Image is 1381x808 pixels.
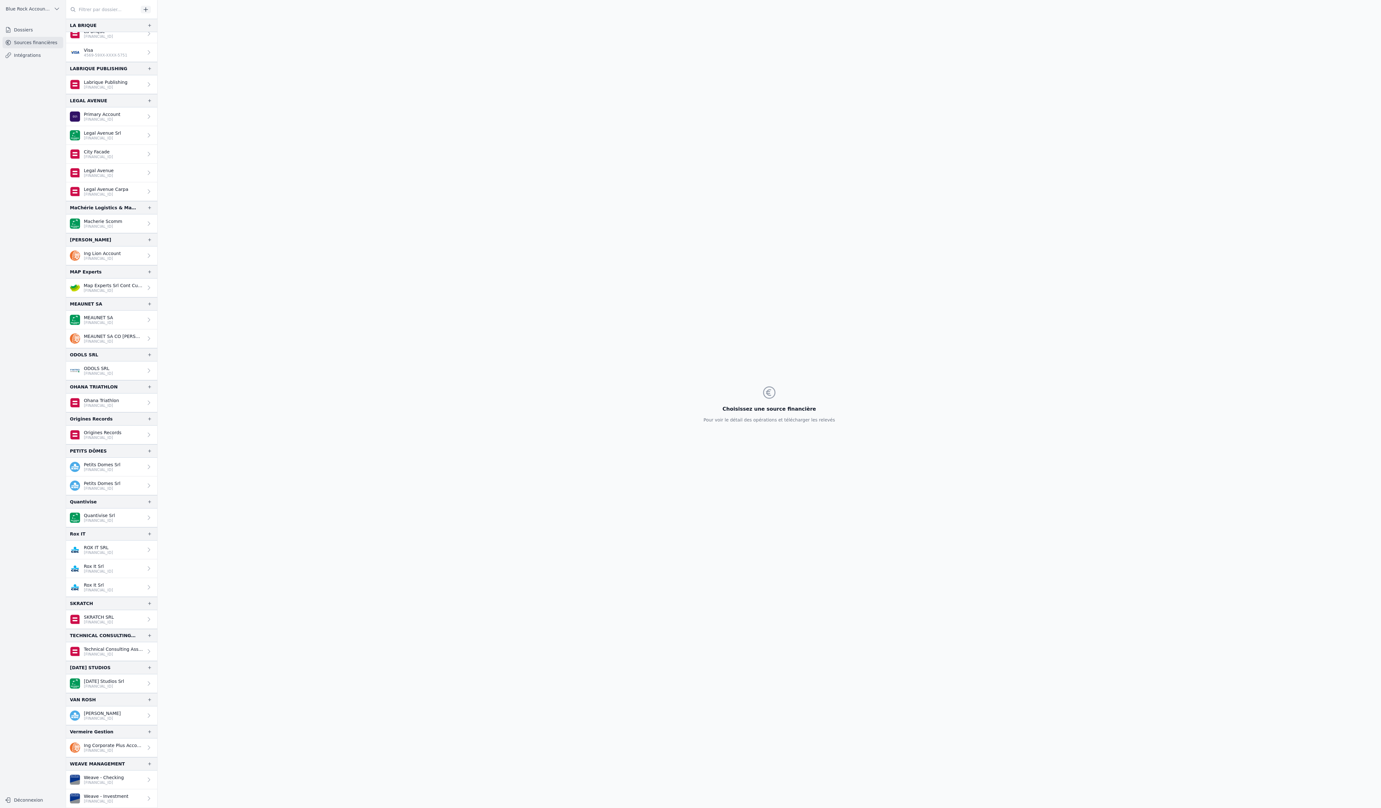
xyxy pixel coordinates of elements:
[84,320,113,325] p: [FINANCIAL_ID]
[70,728,113,736] div: Vermeire Gestion
[84,365,113,372] p: ODOLS SRL
[3,4,63,14] button: Blue Rock Accounting
[84,512,115,519] p: Quantivise Srl
[66,394,157,412] a: Ohana Triathlon [FINANCIAL_ID]
[84,218,122,225] p: Macherie Scomm
[66,426,157,444] a: Origines Records [FINANCIAL_ID]
[84,467,120,472] p: [FINANCIAL_ID]
[70,710,80,721] img: kbc.png
[66,674,157,693] a: [DATE] Studios Srl [FINANCIAL_ID]
[66,559,157,578] a: Rox It Srl [FINANCIAL_ID]
[84,461,120,468] p: Petits Domes Srl
[3,50,63,61] a: Intégrations
[84,518,115,523] p: [FINANCIAL_ID]
[70,97,107,104] div: LEGAL AVENUE
[66,279,157,297] a: Map Experts Srl Cont Curent [FINANCIAL_ID]
[84,563,113,569] p: Rox It Srl
[84,136,121,141] p: [FINANCIAL_ID]
[70,251,80,261] img: ing.png
[70,268,102,276] div: MAP Experts
[84,111,120,118] p: Primary Account
[70,47,80,57] img: visa.png
[66,458,157,476] a: Petits Domes Srl [FINANCIAL_ID]
[84,774,124,781] p: Weave - Checking
[84,748,143,753] p: [FINANCIAL_ID]
[70,398,80,408] img: belfius.png
[70,79,80,90] img: belfius.png
[70,530,85,538] div: Rox IT
[84,314,113,321] p: MEAUNET SA
[84,780,124,785] p: [FINANCIAL_ID]
[84,85,127,90] p: [FINANCIAL_ID]
[66,361,157,380] a: ODOLS SRL [FINANCIAL_ID]
[70,664,111,671] div: [DATE] STUDIOS
[84,173,114,178] p: [FINANCIAL_ID]
[84,47,127,53] p: Visa
[84,167,114,174] p: Legal Avenue
[84,716,121,721] p: [FINANCIAL_ID]
[84,550,113,555] p: [FINANCIAL_ID]
[3,795,63,805] button: Déconnexion
[84,371,113,376] p: [FINANCIAL_ID]
[84,486,120,491] p: [FINANCIAL_ID]
[66,578,157,597] a: Rox It Srl [FINANCIAL_ID]
[70,481,80,491] img: kbc.png
[66,311,157,329] a: MEAUNET SA [FINANCIAL_ID]
[84,582,113,588] p: Rox It Srl
[66,182,157,201] a: Legal Avenue Carpa [FINANCIAL_ID]
[84,793,128,799] p: Weave - Investment
[704,417,835,423] p: Pour voir le détail des opérations et télécharger les relevés
[70,283,80,293] img: crelan.png
[70,462,80,472] img: kbc.png
[704,405,835,413] h3: Choisissez une source financière
[84,130,121,136] p: Legal Avenue Srl
[84,288,143,293] p: [FINANCIAL_ID]
[84,742,143,749] p: Ing Corporate Plus Account
[84,34,113,39] p: [FINANCIAL_ID]
[66,706,157,725] a: [PERSON_NAME] [FINANCIAL_ID]
[84,678,124,684] p: [DATE] Studios Srl
[70,775,80,785] img: VAN_BREDA_JVBABE22XXX.png
[84,480,120,487] p: Petits Domes Srl
[70,300,102,308] div: MEAUNET SA
[84,652,143,657] p: [FINANCIAL_ID]
[70,315,80,325] img: BNP_BE_BUSINESS_GEBABEBB.png
[84,403,119,408] p: [FINANCIAL_ID]
[66,214,157,233] a: Macherie Scomm [FINANCIAL_ID]
[70,632,137,639] div: TECHNICAL CONSULTING ASSOCIATES
[70,168,80,178] img: belfius.png
[66,145,157,164] a: City Facade [FINANCIAL_ID]
[70,236,111,244] div: [PERSON_NAME]
[66,771,157,789] a: Weave - Checking [FINANCIAL_ID]
[70,415,113,423] div: Origines Records
[66,610,157,629] a: SKRATCH SRL [FINANCIAL_ID]
[66,75,157,94] a: Labrique Publishing [FINANCIAL_ID]
[84,397,119,404] p: Ohana Triathlon
[66,164,157,182] a: Legal Avenue [FINANCIAL_ID]
[70,563,80,574] img: CBC_CREGBEBB.png
[70,65,127,72] div: LABRIQUE PUBLISHING
[66,329,157,348] a: MEAUNET SA CO [PERSON_NAME] [FINANCIAL_ID]
[66,642,157,661] a: Technical Consulting Assoc [FINANCIAL_ID]
[84,588,113,593] p: [FINANCIAL_ID]
[6,6,51,12] span: Blue Rock Accounting
[70,743,80,753] img: ing.png
[66,24,157,43] a: La Brique [FINANCIAL_ID]
[84,250,121,257] p: Ing Lion Account
[84,614,114,620] p: SKRATCH SRL
[70,760,125,768] div: WEAVE MANAGEMENT
[84,117,120,122] p: [FINANCIAL_ID]
[70,582,80,592] img: CBC_CREGBEBB.png
[84,333,143,340] p: MEAUNET SA CO [PERSON_NAME]
[70,219,80,229] img: BNP_BE_BUSINESS_GEBABEBB.png
[66,246,157,265] a: Ing Lion Account [FINANCIAL_ID]
[70,678,80,689] img: BNP_BE_BUSINESS_GEBABEBB.png
[84,339,143,344] p: [FINANCIAL_ID]
[66,789,157,808] a: Weave - Investment [FINANCIAL_ID]
[70,600,93,607] div: SKRATCH
[66,107,157,126] a: Primary Account [FINANCIAL_ID]
[84,569,113,574] p: [FINANCIAL_ID]
[70,149,80,159] img: belfius.png
[70,696,96,704] div: VAN ROSH
[84,224,122,229] p: [FINANCIAL_ID]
